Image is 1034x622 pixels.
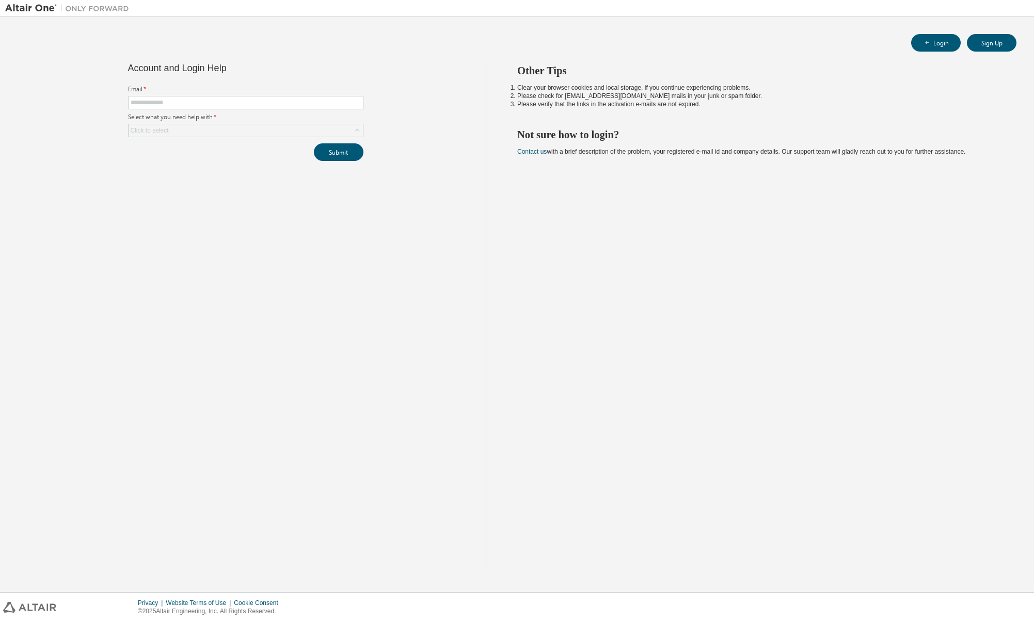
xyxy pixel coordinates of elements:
[138,607,297,616] p: © 2025 Altair Engineering, Inc. All Rights Reserved.
[911,34,961,52] button: Login
[129,124,363,137] div: Click to select
[131,126,171,135] div: Click to select
[3,602,56,613] img: altair_logo.svg
[244,599,297,607] div: Cookie Consent
[128,85,363,93] label: Email
[517,100,998,108] li: Please verify that the links in the activation e-mails are not expired.
[517,147,972,164] span: with a brief description of the problem, your registered e-mail id and company details. Our suppo...
[5,3,134,13] img: Altair One
[128,64,316,72] div: Account and Login Help
[314,143,363,161] button: Submit
[168,599,244,607] div: Website Terms of Use
[517,84,998,92] li: Clear your browser cookies and local storage, if you continue experiencing problems.
[517,64,998,77] h2: Other Tips
[517,92,998,100] li: Please check for [EMAIL_ADDRESS][DOMAIN_NAME] mails in your junk or spam folder.
[967,34,1016,52] button: Sign Up
[138,599,168,607] div: Privacy
[517,147,549,156] a: Contact us
[517,128,998,141] h2: Not sure how to login?
[128,112,363,121] label: Select what you need help with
